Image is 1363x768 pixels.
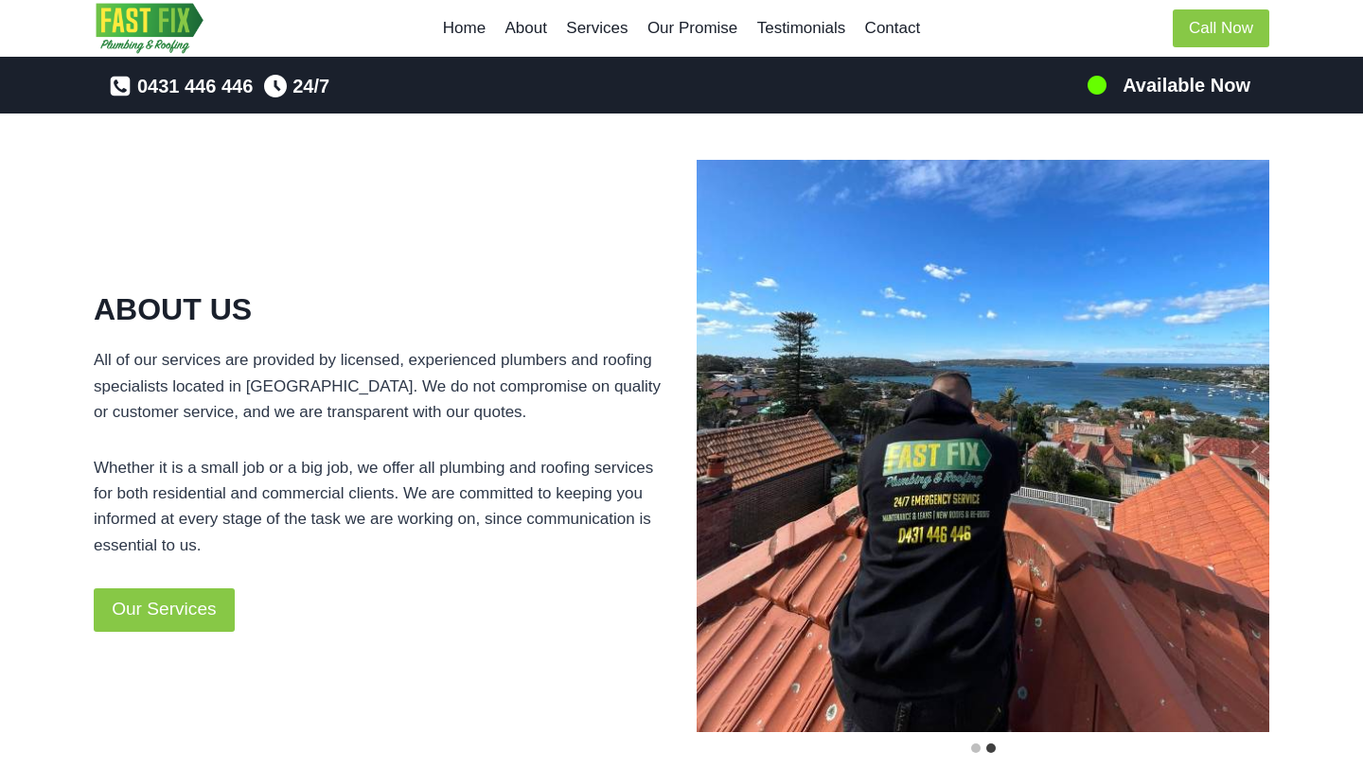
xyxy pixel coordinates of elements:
[434,6,496,51] a: Home
[557,6,638,51] a: Services
[112,595,216,624] span: Our Services
[109,71,253,101] a: 0431 446 446
[292,71,329,101] span: 24/7
[1173,9,1269,48] a: Call Now
[434,6,930,51] nav: Primary Navigation
[697,160,1269,732] li: 2 of 2
[697,424,727,469] button: Previous slide
[94,287,666,332] h1: ABOUT US
[1086,74,1108,96] img: 100-percents.png
[495,6,557,51] a: About
[137,71,253,101] span: 0431 446 446
[1239,424,1269,469] button: Go to first slide
[94,455,666,558] p: Whether it is a small job or a big job, we offer all plumbing and roofing services for both resid...
[986,743,996,753] button: Go to slide 2
[971,743,981,753] button: Go to slide 1
[94,347,666,425] p: All of our services are provided by licensed, experienced plumbers and roofing specialists locate...
[748,6,856,51] a: Testimonials
[855,6,929,51] a: Contact
[697,740,1269,756] ul: Select a slide to show
[638,6,748,51] a: Our Promise
[94,588,235,632] a: Our Services
[1123,71,1250,99] h5: Available Now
